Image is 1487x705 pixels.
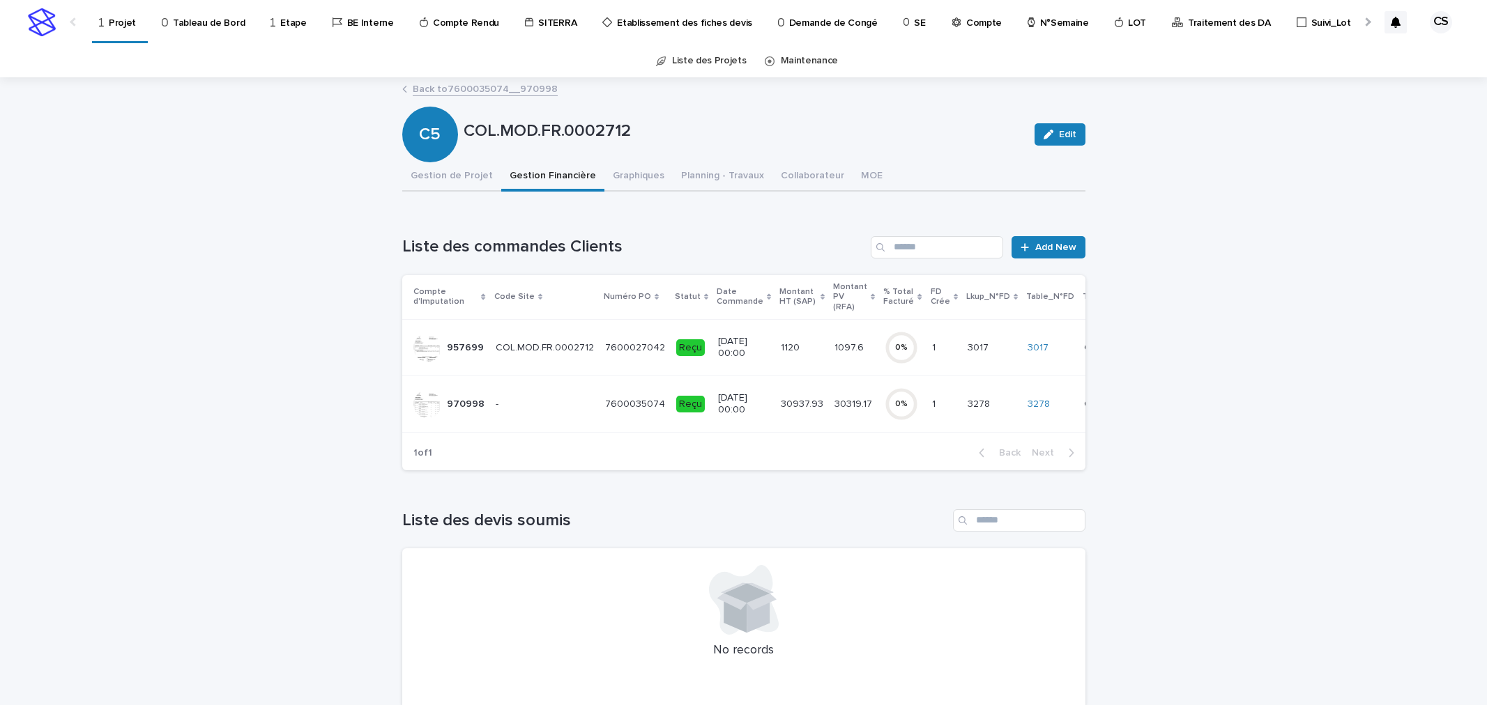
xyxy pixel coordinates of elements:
[1430,11,1452,33] div: CS
[402,319,1177,375] tr: 957699957699 COL.MOD.FR.0002712COL.MOD.FR.0002712 76000270427600027042 Reçu[DATE] 00:0011201120 1...
[1012,236,1085,258] a: Add New
[932,339,938,354] p: 1
[968,396,993,410] p: 3278
[885,399,918,409] div: 0 %
[605,339,668,354] p: 7600027042
[447,396,487,410] p: 970998
[675,289,701,304] p: Statut
[966,289,1010,304] p: Lkup_N°FD
[1059,130,1076,139] span: Edit
[833,279,867,315] p: Montant PV (RFA)
[781,396,826,410] p: 30937.93
[464,121,1023,141] p: COL.MOD.FR.0002712
[494,289,535,304] p: Code Site
[402,511,947,531] h1: Liste des devis soumis
[932,396,938,410] p: 1
[834,396,875,410] p: 30319.17
[834,339,867,354] p: 1097.6
[853,162,891,192] button: MOE
[447,339,487,354] p: 957699
[717,284,763,310] p: Date Commande
[718,336,770,359] p: [DATE] 00:00
[781,339,802,354] p: 1120
[871,236,1003,258] input: Search
[883,284,914,310] p: % Total Facturé
[604,289,651,304] p: Numéro PO
[885,343,918,352] div: 0 %
[1032,448,1062,458] span: Next
[605,396,668,410] p: 7600035074
[419,643,1069,658] p: No records
[1026,447,1085,459] button: Next
[1084,396,1100,410] p: OK
[968,447,1026,459] button: Back
[402,436,443,470] p: 1 of 1
[28,8,56,36] img: stacker-logo-s-only.png
[953,509,1085,532] input: Search
[501,162,604,192] button: Gestion Financière
[604,162,673,192] button: Graphiques
[991,448,1021,458] span: Back
[496,396,501,410] p: -
[676,396,705,413] div: Reçu
[402,162,501,192] button: Gestion de Projet
[1026,289,1074,304] p: Table_N°FD
[402,68,458,144] div: C5
[673,162,772,192] button: Planning - Travaux
[1083,289,1134,304] p: Test_budget
[496,339,597,354] p: COL.MOD.FR.0002712
[1028,398,1050,410] a: 3278
[402,237,866,257] h1: Liste des commandes Clients
[402,375,1177,432] tr: 970998970998 -- 76000350747600035074 Reçu[DATE] 00:0030937.9330937.93 30319.1730319.17 0%11 32783...
[718,392,770,416] p: [DATE] 00:00
[413,284,478,310] p: Compte d'Imputation
[413,80,558,96] a: Back to7600035074__970998
[772,162,853,192] button: Collaborateur
[1035,123,1085,146] button: Edit
[779,284,817,310] p: Montant HT (SAP)
[931,284,950,310] p: FD Crée
[1028,342,1048,354] a: 3017
[968,339,991,354] p: 3017
[676,339,705,357] div: Reçu
[781,45,839,77] a: Maintenance
[672,45,747,77] a: Liste des Projets
[1035,242,1076,252] span: Add New
[1084,339,1100,354] p: OK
